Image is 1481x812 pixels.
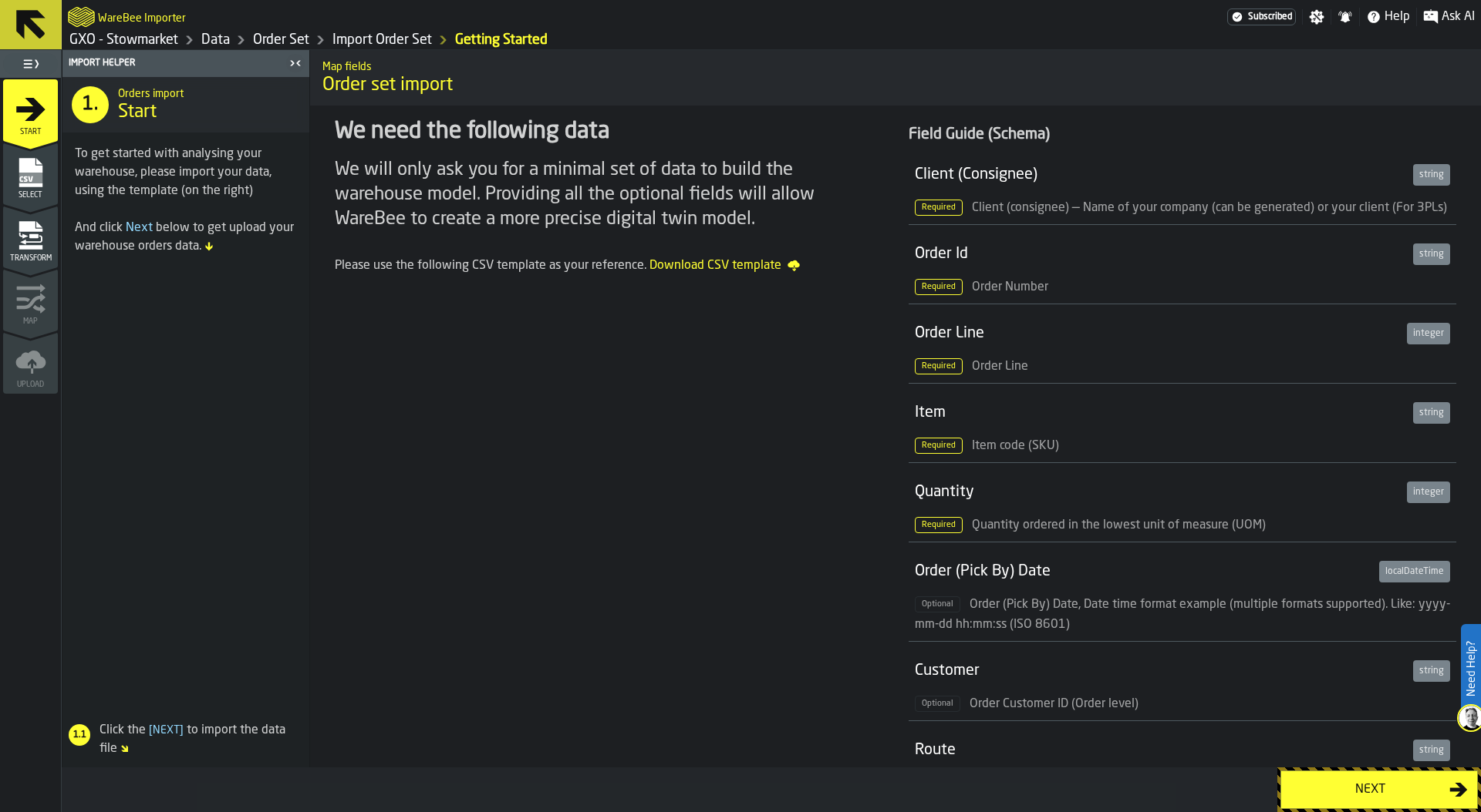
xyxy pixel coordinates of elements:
[1462,626,1479,712] label: Need Help?
[915,481,1401,503] div: Quantity
[3,254,58,263] span: Transform
[915,323,1401,344] div: Order Line
[909,124,1456,146] div: Field Guide (Schema)
[915,517,963,533] span: Required
[972,361,1028,373] span: Order Line
[3,332,58,394] li: menu Upload
[1360,8,1416,26] label: button-toggle-Help
[68,3,95,31] a: logo-header
[915,660,1407,682] div: Customer
[332,32,432,49] a: link-to-/wh/i/1f322264-80fa-4175-88bb-566e6213dfa5/import/orders/
[118,100,157,125] span: Start
[75,219,297,256] div: And click below to get upload your warehouse orders data.
[62,50,309,77] header: Import Helper
[285,54,306,72] label: button-toggle-Close me
[1248,12,1292,22] span: Subscribed
[915,358,963,374] span: Required
[649,257,800,275] span: Download CSV template
[201,32,230,49] a: link-to-/wh/i/1f322264-80fa-4175-88bb-566e6213dfa5/data
[972,440,1059,452] span: Item code (SKU)
[118,85,297,100] h2: Sub Title
[1303,9,1331,25] label: button-toggle-Settings
[3,79,58,141] li: menu Start
[68,31,771,49] nav: Breadcrumb
[75,145,297,200] div: To get started with analysing your warehouse, please import your data, using the template (on the...
[1331,9,1359,25] label: button-toggle-Notifications
[322,58,1469,73] h2: Sub Title
[1385,8,1410,26] span: Help
[972,281,1048,294] span: Order Number
[98,9,186,25] h2: Sub Title
[3,53,58,75] label: button-toggle-Toggle Full Menu
[1413,164,1450,186] div: string
[3,143,58,204] li: menu Select
[970,698,1139,710] span: Order Customer ID (Order level)
[3,191,58,200] span: Select
[915,596,960,612] span: Optional
[180,725,184,736] span: ]
[915,599,1450,631] span: Order (Pick By) Date, Date time format example (multiple formats supported). Like: yyyy-mm-dd hh:...
[915,243,1407,265] div: Order Id
[455,32,548,49] a: link-to-/wh/i/1f322264-80fa-4175-88bb-566e6213dfa5/import/orders/de93add4-0d49-4dc7-aca7-758e1002...
[1413,660,1450,682] div: string
[69,730,89,740] span: 1.1
[146,725,187,736] span: Next
[62,721,303,758] div: Click the to import the data file
[1413,243,1450,265] div: string
[335,158,882,232] div: We will only ask you for a minimal set of data to build the warehouse model. Providing all the op...
[322,73,1469,98] span: Order set import
[1413,740,1450,761] div: string
[310,50,1481,106] div: title-Order set import
[3,381,58,389] span: Upload
[915,200,963,216] span: Required
[1290,780,1449,799] div: Next
[1227,8,1296,25] div: Menu Subscription
[126,222,153,234] span: Next
[915,402,1407,424] div: Item
[972,519,1266,532] span: Quantity ordered in the lowest unit of measure (UOM)
[1413,402,1450,424] div: string
[972,202,1447,214] span: Client (consignee) — Name of your company (can be generated) or your client (For 3PLs)
[3,317,58,326] span: Map
[62,77,309,133] div: title-Start
[1442,8,1475,26] span: Ask AI
[649,257,800,277] a: Download CSV template
[915,696,960,712] span: Optional
[915,279,963,295] span: Required
[1280,770,1478,809] button: button-Next
[1407,323,1450,344] div: integer
[3,269,58,331] li: menu Map
[1227,8,1296,25] a: link-to-/wh/i/1f322264-80fa-4175-88bb-566e6213dfa5/settings/billing
[335,260,646,272] span: Please use the following CSV template as your reference.
[335,118,882,146] div: We need the following data
[66,58,285,69] div: Import Helper
[69,32,178,49] a: link-to-/wh/i/1f322264-80fa-4175-88bb-566e6213dfa5
[3,128,58,136] span: Start
[915,740,1407,761] div: Route
[1417,8,1481,26] label: button-toggle-Ask AI
[149,725,153,736] span: [
[253,32,309,49] a: link-to-/wh/i/1f322264-80fa-4175-88bb-566e6213dfa5/data/orders/
[72,86,109,123] div: 1.
[915,561,1373,582] div: Order (Pick By) Date
[1379,561,1450,582] div: localDateTime
[1407,481,1450,503] div: integer
[915,164,1407,186] div: Client (Consignee)
[3,206,58,267] li: menu Transform
[915,438,963,454] span: Required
